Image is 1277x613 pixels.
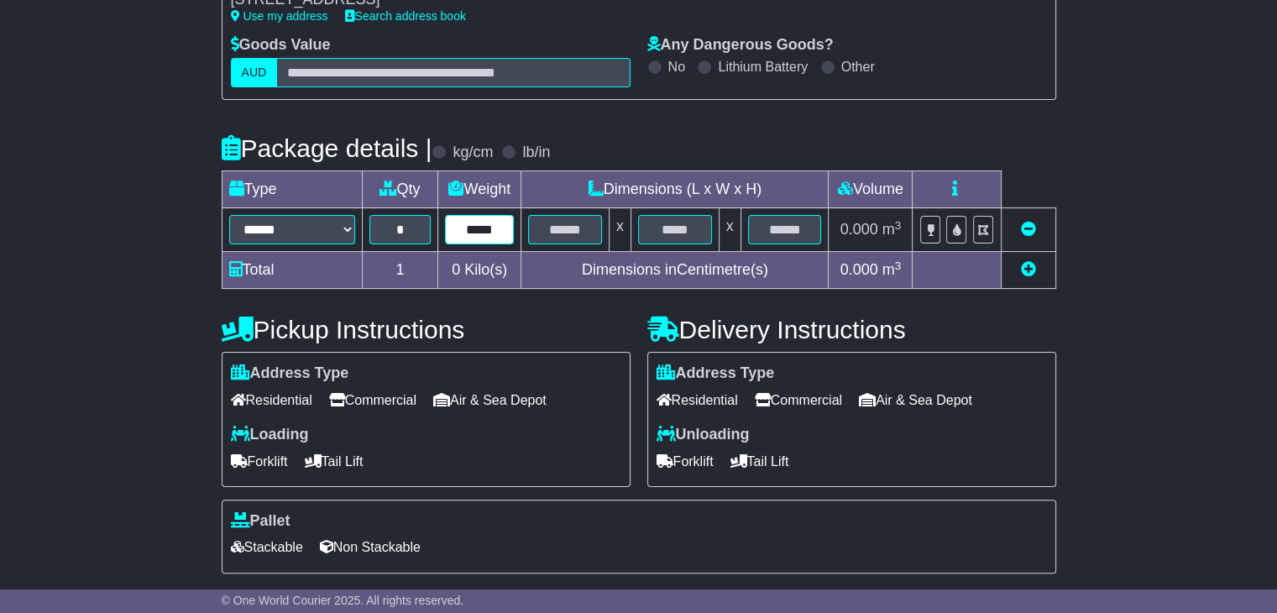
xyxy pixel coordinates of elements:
[521,171,829,208] td: Dimensions (L x W x H)
[231,364,349,383] label: Address Type
[647,36,834,55] label: Any Dangerous Goods?
[882,261,902,278] span: m
[895,219,902,232] sup: 3
[231,512,290,531] label: Pallet
[231,36,331,55] label: Goods Value
[320,534,421,560] span: Non Stackable
[231,387,312,413] span: Residential
[231,426,309,444] label: Loading
[438,252,521,289] td: Kilo(s)
[1021,261,1036,278] a: Add new item
[657,364,775,383] label: Address Type
[657,448,714,474] span: Forklift
[657,387,738,413] span: Residential
[657,426,750,444] label: Unloading
[522,144,550,162] label: lb/in
[231,9,328,23] a: Use my address
[222,134,432,162] h4: Package details |
[840,261,878,278] span: 0.000
[231,448,288,474] span: Forklift
[668,59,685,75] label: No
[329,387,416,413] span: Commercial
[609,208,631,252] td: x
[840,221,878,238] span: 0.000
[755,387,842,413] span: Commercial
[438,171,521,208] td: Weight
[345,9,466,23] a: Search address book
[718,59,808,75] label: Lithium Battery
[362,171,438,208] td: Qty
[829,171,913,208] td: Volume
[521,252,829,289] td: Dimensions in Centimetre(s)
[222,171,362,208] td: Type
[231,58,278,87] label: AUD
[222,252,362,289] td: Total
[895,259,902,272] sup: 3
[859,387,972,413] span: Air & Sea Depot
[719,208,741,252] td: x
[305,448,364,474] span: Tail Lift
[362,252,438,289] td: 1
[433,387,547,413] span: Air & Sea Depot
[222,316,631,343] h4: Pickup Instructions
[231,534,303,560] span: Stackable
[730,448,789,474] span: Tail Lift
[452,261,460,278] span: 0
[1021,221,1036,238] a: Remove this item
[647,316,1056,343] h4: Delivery Instructions
[841,59,875,75] label: Other
[882,221,902,238] span: m
[453,144,493,162] label: kg/cm
[222,594,464,607] span: © One World Courier 2025. All rights reserved.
